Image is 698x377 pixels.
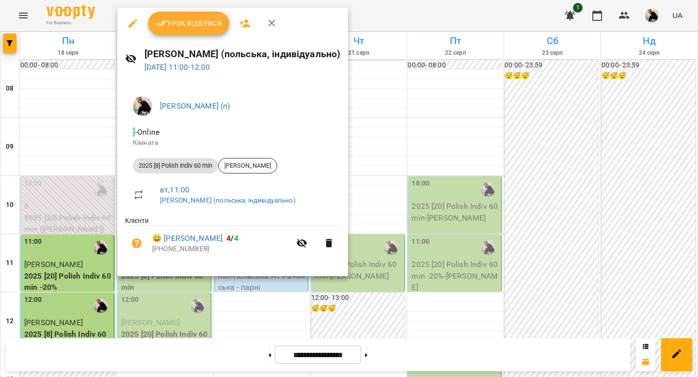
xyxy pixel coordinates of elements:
[218,158,277,173] div: [PERSON_NAME]
[148,12,230,35] button: Урок відбувся
[133,161,218,170] span: 2025 [8] Polish Indiv 60 min
[219,161,277,170] span: [PERSON_NAME]
[160,196,296,204] a: [PERSON_NAME] (польська, індивідуально)
[152,244,290,254] p: [PHONE_NUMBER]
[144,47,341,62] h6: [PERSON_NAME] (польська, індивідуально)
[160,185,190,194] a: вт , 11:00
[226,234,231,243] span: 4
[156,17,222,29] span: Урок відбувся
[133,138,333,148] p: Кімната
[133,96,152,116] img: 0c6ed0329b7ca94bd5cec2515854a76a.JPG
[226,234,238,243] b: /
[152,233,222,244] a: 😀 [PERSON_NAME]
[125,232,148,255] button: Візит ще не сплачено. Додати оплату?
[160,101,230,110] a: [PERSON_NAME] (п)
[133,127,161,137] span: - Online
[234,234,238,243] span: 4
[144,63,210,72] a: [DATE] 11:00-12:00
[125,216,340,264] ul: Клієнти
